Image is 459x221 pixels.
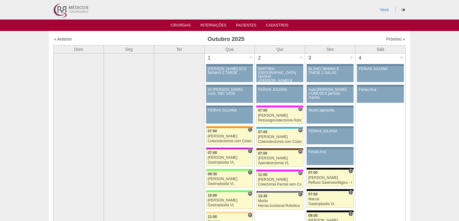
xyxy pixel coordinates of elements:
[208,109,251,112] div: FERIAS JULIANA
[307,106,354,107] div: Key: Aviso
[308,181,352,185] div: Refluxo Gastroesofágico - Cirurgia VL
[307,128,354,144] a: FERIAS JULIANA
[357,64,404,66] div: Key: Aviso
[305,45,355,53] th: Sex
[307,210,354,212] div: Key: Blanc
[309,129,352,133] div: FERIAS JULIANA
[54,45,104,53] th: Dom
[357,85,404,87] div: Key: Aviso
[307,189,354,191] div: Key: Blanc
[208,172,217,176] span: 09:30
[258,140,302,144] div: Colecistectomia com Colangiografia VL
[307,168,354,170] div: Key: Blanc
[298,128,303,133] span: Hospital
[208,161,251,164] div: Gastroplastia VL
[206,128,253,145] a: C 07:00 [PERSON_NAME] Colecistectomia com Colangiografia VL
[258,156,302,160] div: [PERSON_NAME]
[138,35,314,44] h3: Outubro 2025
[386,37,405,41] a: Próximo »
[248,191,252,196] span: Hospital
[208,215,217,219] span: 11:00
[308,170,318,175] span: 07:00
[206,148,253,149] div: Key: Maria Braido
[248,213,252,217] span: Hospital
[355,54,365,63] div: 4
[104,45,154,53] th: Seg
[256,64,303,66] div: Key: Aviso
[348,211,353,216] span: Consultório
[308,197,352,201] div: Marcal
[248,54,253,61] div: +
[206,87,253,103] a: Dr [PERSON_NAME] cons. SBC 14:00
[307,191,354,208] a: C 07:00 Marcal Gastroplastia VL
[208,151,217,155] span: 07:00
[256,66,303,82] a: BARTIRA/ [GEOGRAPHIC_DATA] MANHÃ ([PERSON_NAME] E ANA)/ SANTA JOANA -TARDE
[208,139,251,143] div: Colecistectomia com Colangiografia VL
[256,87,303,103] a: FERIAS JULIANA
[307,64,354,66] div: Key: Aviso
[359,88,402,92] div: Ferias Ana
[208,182,251,186] div: Gastroplastia VL
[298,192,303,197] span: Consultório
[309,109,352,112] div: Murilo alphaville
[256,171,303,188] a: H 11:00 [PERSON_NAME] Colectomia Parcial sem Colostomia VL
[171,23,191,29] a: Cirurgias
[258,183,302,186] div: Colectomia Parcial sem Colostomia VL
[256,193,303,210] a: C 13:30 Murilo Hernia incisional Robótica
[248,127,252,132] span: Consultório
[206,212,253,213] div: Key: Bartira
[236,23,256,29] a: Pacientes
[206,149,253,166] a: C 07:00 [PERSON_NAME] Gastroplastia VL
[256,191,303,193] div: Key: Santa Catarina
[208,203,251,207] div: Gastroplastia VL
[258,114,302,118] div: [PERSON_NAME]
[208,156,251,160] div: [PERSON_NAME]
[266,23,289,29] a: Cadastros
[349,54,354,61] div: +
[307,107,354,124] a: Murilo alphaville
[255,54,264,63] div: 2
[309,67,352,75] div: BLANC/ MANHÃ E TARDE 2 SALAS
[298,170,303,175] span: Hospital
[258,118,302,122] div: Retossigmoidectomia Robótica
[258,151,267,155] span: 07:00
[359,67,402,71] div: FERIAS JULIANA
[256,150,303,167] a: H 07:00 [PERSON_NAME] Apendicectomia VL
[200,23,226,29] a: Internações
[309,88,352,100] div: Aula [PERSON_NAME] COMUSCS período manha
[206,192,253,209] a: H 10:00 [PERSON_NAME] Gastroplastia VL
[258,178,302,182] div: [PERSON_NAME]
[208,134,251,138] div: [PERSON_NAME]
[208,67,251,75] div: [PERSON_NAME]-SCS MANHÃ E TARDE
[206,169,253,171] div: Key: Brasil
[355,45,406,53] th: Sáb
[298,149,303,154] span: Hospital
[307,85,354,87] div: Key: Aviso
[256,148,303,150] div: Key: Santa Joana
[357,87,404,103] a: Ferias Ana
[206,106,253,107] div: Key: Aviso
[308,176,352,180] div: [PERSON_NAME]
[256,127,303,129] div: Key: Neomater
[308,213,318,218] span: 09:00
[357,66,404,82] a: FERIAS JULIANA
[258,108,267,112] span: 07:00
[258,199,302,203] div: Murilo
[256,170,303,171] div: Key: Pro Matre
[255,45,305,53] th: Qui
[256,106,303,107] div: Key: Pro Matre
[206,107,253,124] a: FERIAS JULIANA
[256,107,303,124] a: H 07:00 [PERSON_NAME] Retossigmoidectomia Robótica
[307,126,354,128] div: Key: Aviso
[258,204,302,208] div: Hernia incisional Robótica
[206,126,253,128] div: Key: São Luiz - SCS
[208,177,251,181] div: [PERSON_NAME]
[307,149,354,165] a: Ferias Ana
[309,150,352,154] div: Ferias Ana
[248,149,252,153] span: Consultório
[307,147,354,149] div: Key: Aviso
[154,45,205,53] th: Ter
[208,198,251,202] div: [PERSON_NAME]
[206,190,253,192] div: Key: Brasil
[206,64,253,66] div: Key: Aviso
